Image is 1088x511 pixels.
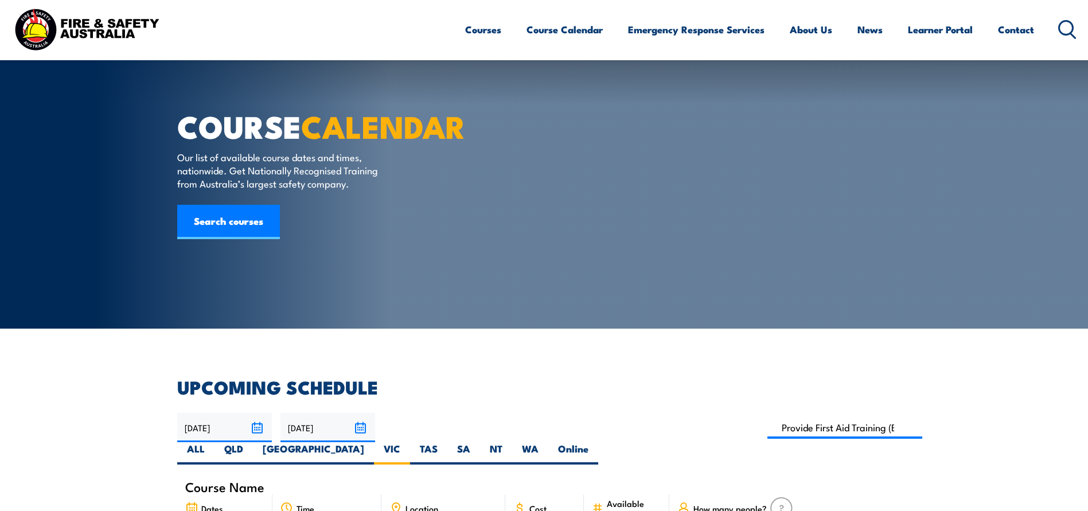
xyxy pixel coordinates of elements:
[410,442,447,465] label: TAS
[177,442,215,465] label: ALL
[998,14,1034,45] a: Contact
[301,102,466,149] strong: CALENDAR
[177,150,387,190] p: Our list of available course dates and times, nationwide. Get Nationally Recognised Training from...
[177,112,461,139] h1: COURSE
[177,413,272,442] input: From date
[908,14,973,45] a: Learner Portal
[185,482,264,492] span: Course Name
[857,14,883,45] a: News
[465,14,501,45] a: Courses
[628,14,765,45] a: Emergency Response Services
[374,442,410,465] label: VIC
[767,416,923,439] input: Search Course
[215,442,253,465] label: QLD
[480,442,512,465] label: NT
[447,442,480,465] label: SA
[253,442,374,465] label: [GEOGRAPHIC_DATA]
[548,442,598,465] label: Online
[512,442,548,465] label: WA
[790,14,832,45] a: About Us
[177,205,280,239] a: Search courses
[177,379,911,395] h2: UPCOMING SCHEDULE
[527,14,603,45] a: Course Calendar
[280,413,375,442] input: To date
